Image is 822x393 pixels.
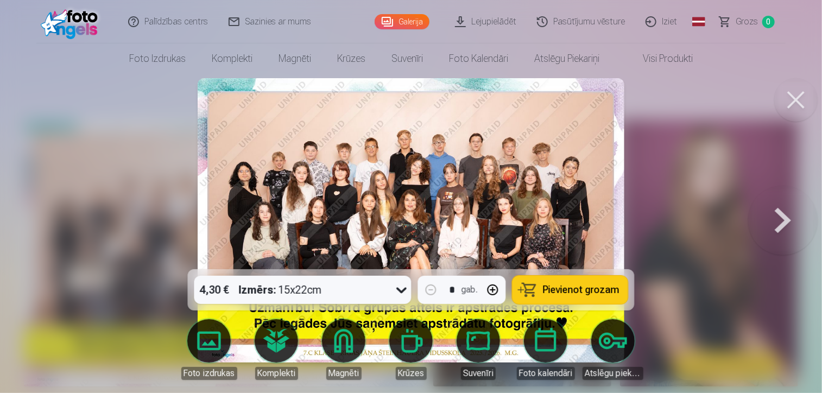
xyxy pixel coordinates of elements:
[181,367,237,380] div: Foto izdrukas
[448,319,509,380] a: Suvenīri
[436,43,521,74] a: Foto kalendāri
[736,15,758,28] span: Grozs
[461,283,478,296] div: gab.
[375,14,429,29] a: Galerija
[521,43,612,74] a: Atslēgu piekariņi
[239,282,276,297] strong: Izmērs :
[612,43,706,74] a: Visi produkti
[324,43,378,74] a: Krūzes
[246,319,307,380] a: Komplekti
[326,367,362,380] div: Magnēti
[313,319,374,380] a: Magnēti
[543,285,619,295] span: Pievienot grozam
[179,319,239,380] a: Foto izdrukas
[378,43,436,74] a: Suvenīri
[583,367,643,380] div: Atslēgu piekariņi
[199,43,265,74] a: Komplekti
[239,276,322,304] div: 15x22cm
[255,367,298,380] div: Komplekti
[515,319,576,380] a: Foto kalendāri
[116,43,199,74] a: Foto izdrukas
[461,367,496,380] div: Suvenīri
[396,367,427,380] div: Krūzes
[265,43,324,74] a: Magnēti
[513,276,628,304] button: Pievienot grozam
[517,367,575,380] div: Foto kalendāri
[583,319,643,380] a: Atslēgu piekariņi
[762,16,775,28] span: 0
[41,4,103,39] img: /fa1
[381,319,441,380] a: Krūzes
[194,276,235,304] div: 4,30 €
